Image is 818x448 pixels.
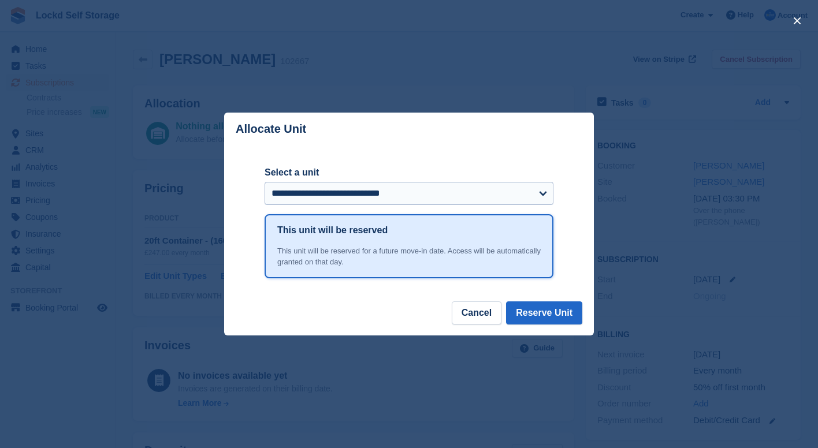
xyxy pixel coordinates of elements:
[265,166,553,180] label: Select a unit
[506,301,582,324] button: Reserve Unit
[236,122,306,136] p: Allocate Unit
[452,301,501,324] button: Cancel
[277,223,388,237] h1: This unit will be reserved
[788,12,806,30] button: close
[277,245,541,268] div: This unit will be reserved for a future move-in date. Access will be automatically granted on tha...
